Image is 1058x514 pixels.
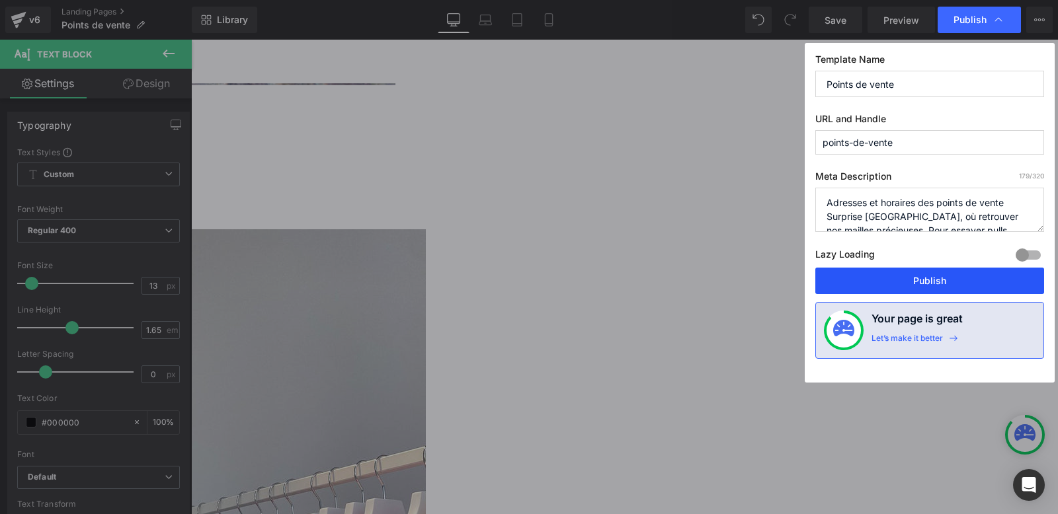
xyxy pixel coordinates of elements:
label: URL and Handle [815,113,1044,130]
textarea: Adresses et horaires des points de vente Surprise [GEOGRAPHIC_DATA], où retrouver nos mailles pré... [815,188,1044,232]
div: Open Intercom Messenger [1013,469,1045,501]
span: /320 [1019,172,1044,180]
span: Publish [954,14,987,26]
label: Meta Description [815,170,1044,188]
label: Lazy Loading [815,246,875,268]
img: onboarding-status.svg [833,320,854,341]
span: 179 [1019,172,1030,180]
h4: Your page is great [872,311,963,333]
label: Template Name [815,54,1044,71]
div: Let’s make it better [872,333,943,350]
button: Publish [815,268,1044,294]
